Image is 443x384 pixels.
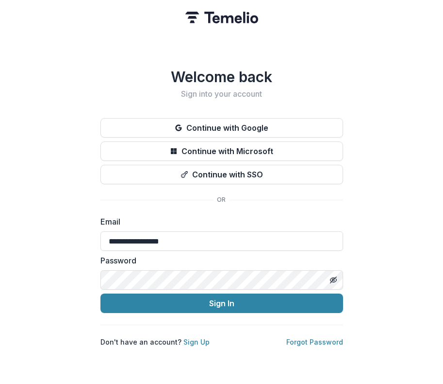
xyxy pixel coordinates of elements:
label: Email [100,216,337,227]
h2: Sign into your account [100,89,343,99]
h1: Welcome back [100,68,343,86]
a: Sign Up [183,338,210,346]
button: Continue with Google [100,118,343,138]
button: Continue with SSO [100,165,343,184]
label: Password [100,255,337,266]
p: Don't have an account? [100,337,210,347]
button: Sign In [100,294,343,313]
img: Temelio [185,12,258,23]
button: Toggle password visibility [326,272,341,288]
button: Continue with Microsoft [100,141,343,161]
a: Forgot Password [286,338,343,346]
